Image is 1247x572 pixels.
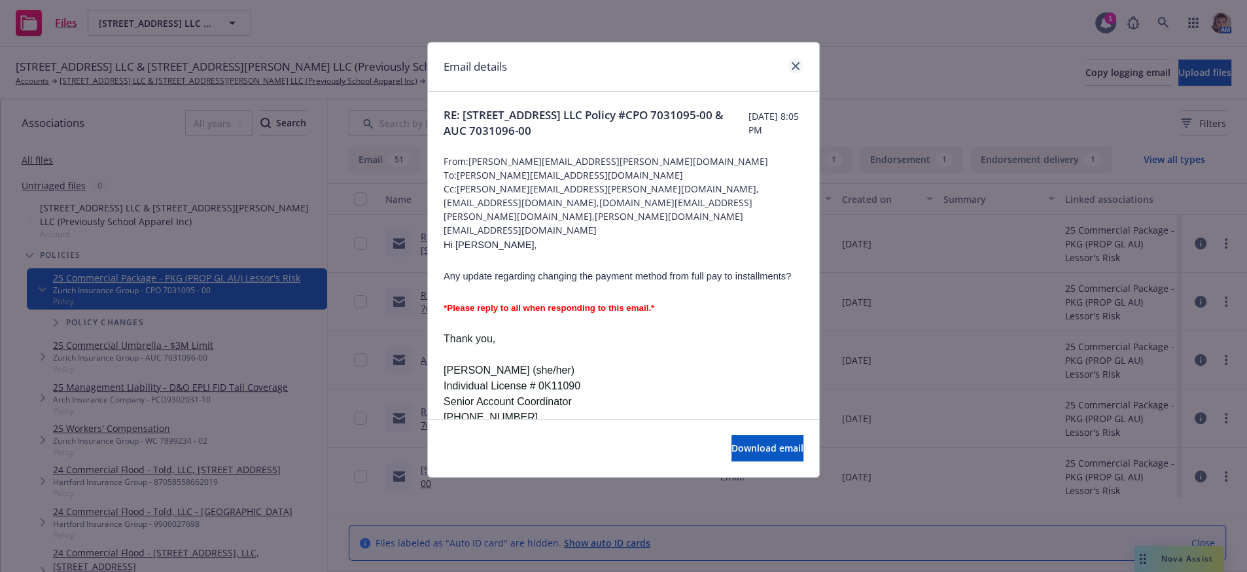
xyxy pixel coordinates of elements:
[444,333,495,344] span: Thank you,
[444,182,803,237] span: Cc: [PERSON_NAME][EMAIL_ADDRESS][PERSON_NAME][DOMAIN_NAME],[EMAIL_ADDRESS][DOMAIN_NAME],[DOMAIN_N...
[748,109,803,137] span: [DATE] 8:05 PM
[444,58,507,75] h1: Email details
[444,107,748,139] span: RE: [STREET_ADDRESS] LLC Policy #CPO 7031095-00 & AUC 7031096-00
[444,396,572,407] span: Senior Account Coordinator
[444,380,580,391] span: Individual License # 0K11090
[444,365,574,376] span: [PERSON_NAME] (she/her)
[731,435,803,461] button: Download email
[731,442,803,454] span: Download email
[788,58,803,74] a: close
[444,412,538,423] span: [PHONE_NUMBER]
[444,240,537,250] span: Hi [PERSON_NAME],
[444,271,791,281] span: Any update regarding changing the payment method from full pay to installments?
[444,303,654,313] span: *Please reply to all when responding to this email.*
[444,154,803,168] span: From: [PERSON_NAME][EMAIL_ADDRESS][PERSON_NAME][DOMAIN_NAME]
[444,168,803,182] span: To: [PERSON_NAME][EMAIL_ADDRESS][DOMAIN_NAME]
